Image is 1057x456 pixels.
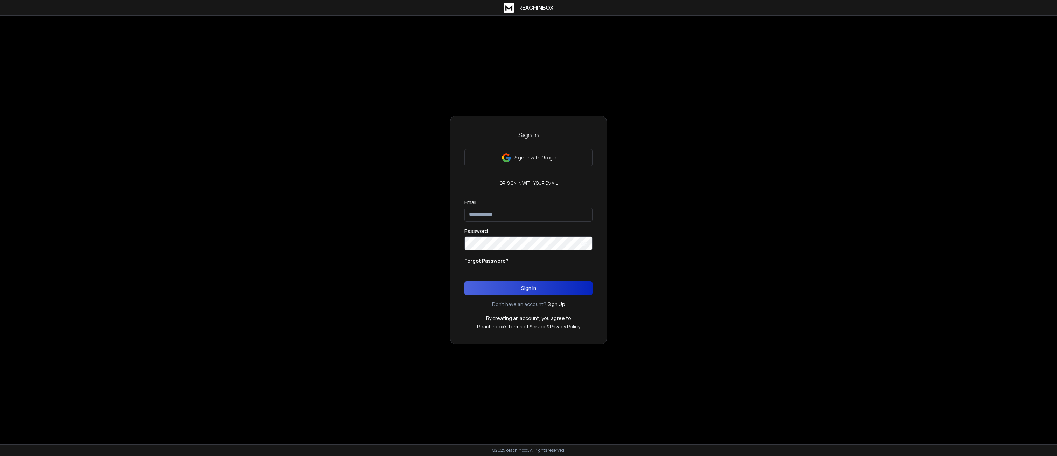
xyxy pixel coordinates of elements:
[464,200,476,205] label: Email
[504,3,553,13] a: ReachInbox
[514,154,556,161] p: Sign in with Google
[492,448,565,453] p: © 2025 Reachinbox. All rights reserved.
[518,3,553,12] h1: ReachInbox
[464,149,593,166] button: Sign in with Google
[464,130,593,140] h3: Sign In
[464,229,488,234] label: Password
[548,301,565,308] a: Sign Up
[477,323,580,330] p: ReachInbox's &
[497,180,560,186] p: or, sign in with your email
[464,257,509,264] p: Forgot Password?
[492,301,546,308] p: Don't have an account?
[504,3,514,13] img: logo
[464,281,593,295] button: Sign In
[550,323,580,330] a: Privacy Policy
[507,323,547,330] a: Terms of Service
[486,315,571,322] p: By creating an account, you agree to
